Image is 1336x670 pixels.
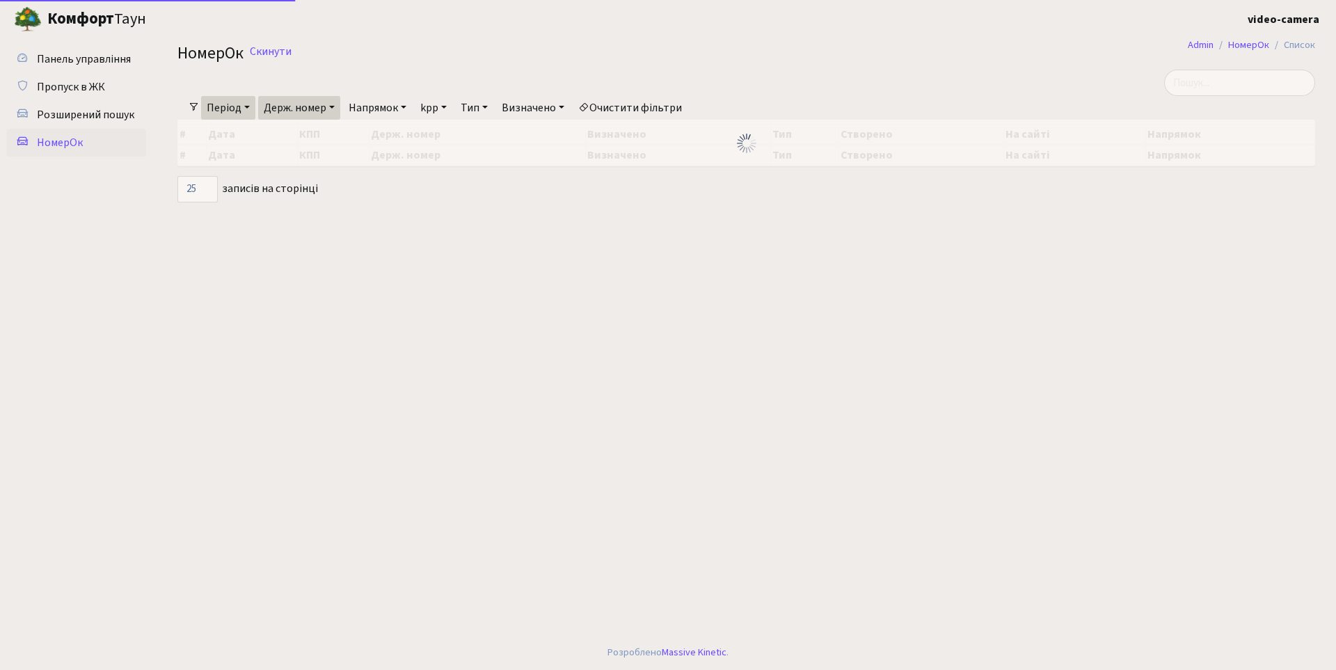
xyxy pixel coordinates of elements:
[1188,38,1214,52] a: Admin
[1248,11,1319,28] a: video-camera
[14,6,42,33] img: logo.png
[1248,12,1319,27] b: video-camera
[735,132,758,154] img: Обробка...
[7,101,146,129] a: Розширений пошук
[177,176,218,202] select: записів на сторінці
[201,96,255,120] a: Період
[573,96,687,120] a: Очистити фільтри
[1164,70,1315,96] input: Пошук...
[250,45,292,58] a: Скинути
[177,176,318,202] label: записів на сторінці
[455,96,493,120] a: Тип
[37,51,131,67] span: Панель управління
[7,73,146,101] a: Пропуск в ЖК
[1269,38,1315,53] li: Список
[37,135,83,150] span: НомерОк
[47,8,146,31] span: Таун
[174,8,209,31] button: Переключити навігацію
[1228,38,1269,52] a: НомерОк
[37,107,134,122] span: Розширений пошук
[343,96,412,120] a: Напрямок
[177,41,244,65] span: НомерОк
[258,96,340,120] a: Держ. номер
[496,96,570,120] a: Визначено
[7,45,146,73] a: Панель управління
[607,645,729,660] div: Розроблено .
[415,96,452,120] a: kpp
[37,79,105,95] span: Пропуск в ЖК
[662,645,726,660] a: Massive Kinetic
[7,129,146,157] a: НомерОк
[47,8,114,30] b: Комфорт
[1167,31,1336,60] nav: breadcrumb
